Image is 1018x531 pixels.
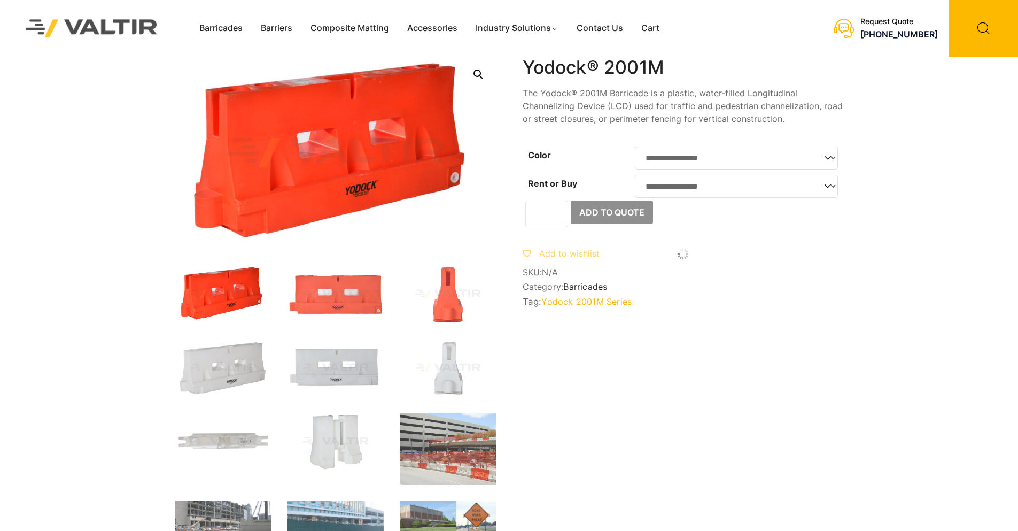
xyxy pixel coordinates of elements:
[632,20,669,36] a: Cart
[400,339,496,397] img: 2001M_Nat_Side.jpg
[563,281,607,292] a: Barricades
[287,265,384,323] img: 2001M_Org_Front.jpg
[400,413,496,485] img: Convention Center Construction Project
[523,282,843,292] span: Category:
[12,5,172,51] img: Valtir Rentals
[523,296,843,307] span: Tag:
[287,413,384,471] img: 2001M_Org_Top.jpg
[175,339,271,397] img: 2001M_Nat_3Q.jpg
[398,20,467,36] a: Accessories
[541,296,632,307] a: Yodock 2001M Series
[252,20,301,36] a: Barriers
[190,20,252,36] a: Barricades
[175,413,271,471] img: 2001M_Nat_Top.jpg
[571,201,653,224] button: Add to Quote
[523,87,843,125] p: The Yodock® 2001M Barricade is a plastic, water-filled Longitudinal Channelizing Device (LCD) use...
[523,57,843,79] h1: Yodock® 2001M
[542,267,558,278] span: N/A
[400,265,496,323] img: 2001M_Org_Side.jpg
[301,20,398,36] a: Composite Matting
[528,150,551,160] label: Color
[175,265,271,323] img: 2001M_Org_3Q.jpg
[528,178,577,189] label: Rent or Buy
[568,20,632,36] a: Contact Us
[523,267,843,278] span: SKU:
[467,20,568,36] a: Industry Solutions
[287,339,384,397] img: 2001M_Nat_Front.jpg
[860,17,938,26] div: Request Quote
[525,201,568,227] input: Product quantity
[860,29,938,40] a: [PHONE_NUMBER]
